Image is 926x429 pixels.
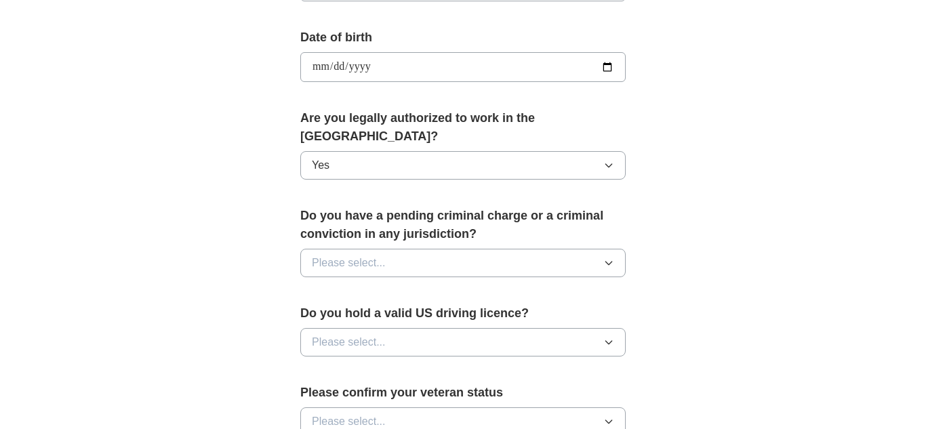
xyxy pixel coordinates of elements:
span: Yes [312,157,329,173]
span: Please select... [312,255,386,271]
button: Please select... [300,328,626,356]
label: Are you legally authorized to work in the [GEOGRAPHIC_DATA]? [300,109,626,146]
label: Do you hold a valid US driving licence? [300,304,626,323]
button: Yes [300,151,626,180]
label: Date of birth [300,28,626,47]
label: Do you have a pending criminal charge or a criminal conviction in any jurisdiction? [300,207,626,243]
label: Please confirm your veteran status [300,384,626,402]
button: Please select... [300,249,626,277]
span: Please select... [312,334,386,350]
